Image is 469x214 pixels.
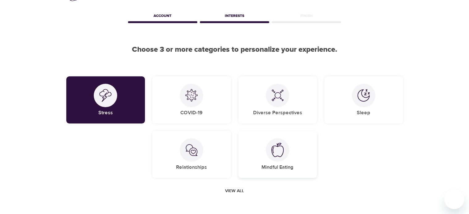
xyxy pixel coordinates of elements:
div: COVID-19COVID-19 [152,76,231,123]
img: Stress [99,89,112,102]
div: Mindful EatingMindful Eating [238,131,317,178]
h5: COVID-19 [180,110,203,116]
img: Sleep [357,89,370,102]
div: RelationshipsRelationships [152,131,231,178]
h2: Choose 3 or more categories to personalize your experience. [66,45,403,54]
button: View all [223,185,246,197]
img: Relationships [185,144,198,156]
img: Mindful Eating [271,143,284,157]
h5: Mindful Eating [261,164,294,171]
img: Diverse Perspectives [271,89,284,102]
h5: Diverse Perspectives [253,110,302,116]
img: COVID-19 [185,89,198,102]
iframe: Button to launch messaging window [444,189,464,209]
h5: Stress [98,110,113,116]
h5: Relationships [176,164,207,171]
div: SleepSleep [324,76,403,123]
span: View all [225,187,244,195]
div: StressStress [66,76,145,123]
h5: Sleep [357,110,370,116]
div: Diverse PerspectivesDiverse Perspectives [238,76,317,123]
